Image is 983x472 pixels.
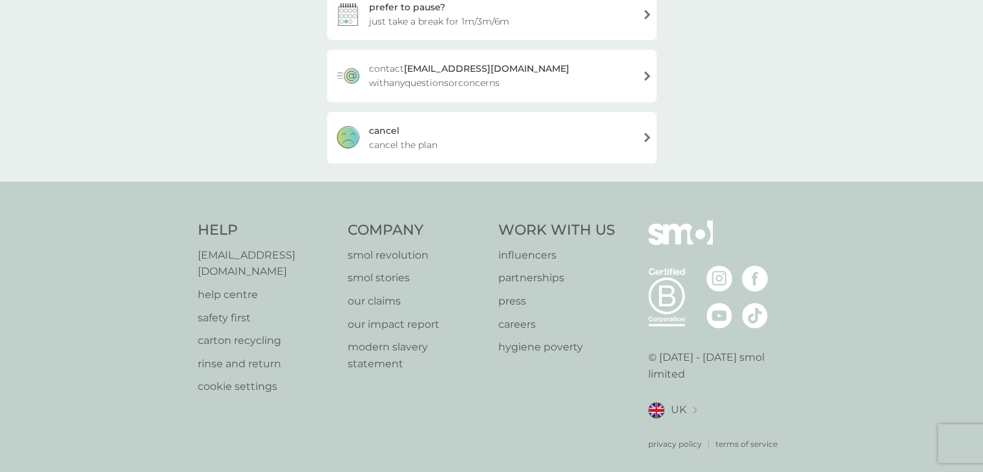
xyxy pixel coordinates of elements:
a: hygiene poverty [498,339,615,356]
a: our claims [348,293,485,310]
img: visit the smol Facebook page [742,266,768,292]
h4: Help [198,220,335,241]
img: select a new location [693,407,697,414]
img: visit the smol Tiktok page [742,303,768,328]
a: [EMAIL_ADDRESS][DOMAIN_NAME] [198,247,335,280]
span: just take a break for 1m/3m/6m [369,14,509,28]
a: influencers [498,247,615,264]
span: cancel the plan [369,138,438,152]
a: privacy policy [648,438,702,450]
img: visit the smol Youtube page [706,303,732,328]
img: UK flag [648,402,664,418]
a: partnerships [498,270,615,286]
h4: Company [348,220,485,241]
h4: Work With Us [498,220,615,241]
a: cookie settings [198,378,335,395]
a: smol stories [348,270,485,286]
p: © [DATE] - [DATE] smol limited [648,349,786,382]
a: our impact report [348,316,485,333]
div: cancel [369,123,399,138]
img: visit the smol Instagram page [706,266,732,292]
a: terms of service [715,438,777,450]
span: contact with any questions or concerns [369,61,632,90]
a: smol revolution [348,247,485,264]
a: carton recycling [198,332,335,349]
img: smol [648,220,713,264]
a: careers [498,316,615,333]
span: UK [671,402,686,418]
a: help centre [198,286,335,303]
strong: [EMAIL_ADDRESS][DOMAIN_NAME] [404,63,569,74]
a: contact[EMAIL_ADDRESS][DOMAIN_NAME] withanyquestionsorconcerns [327,50,657,102]
a: modern slavery statement [348,339,485,372]
a: safety first [198,310,335,327]
a: rinse and return [198,356,335,372]
a: press [498,293,615,310]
